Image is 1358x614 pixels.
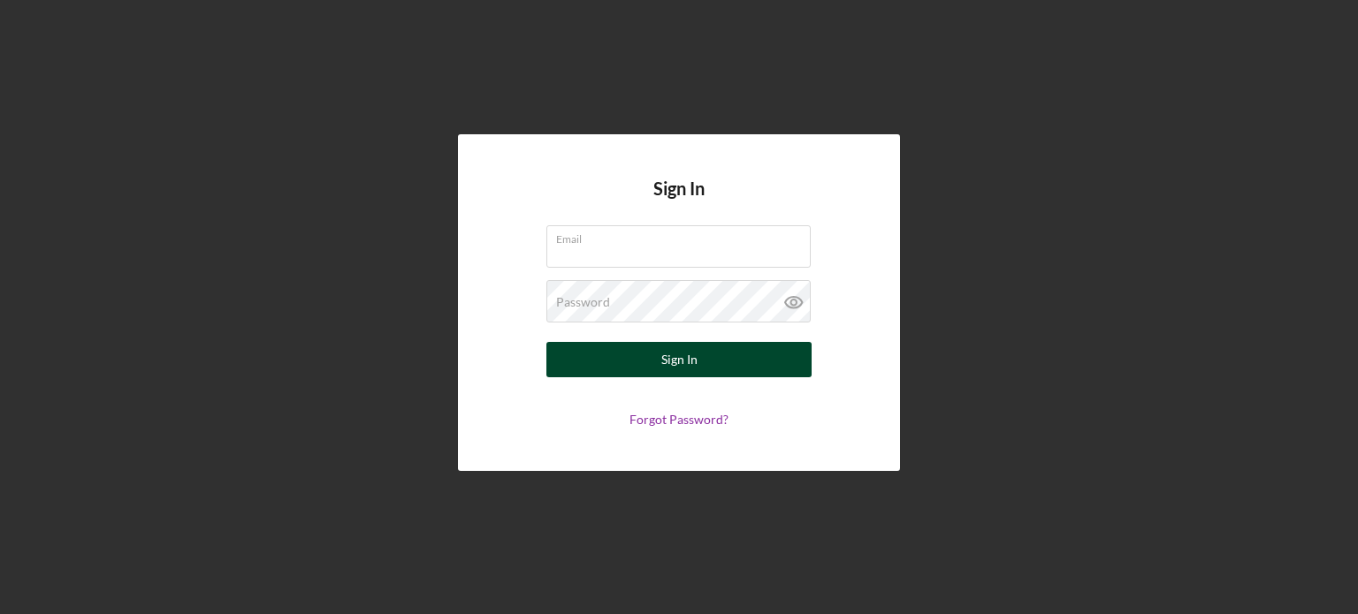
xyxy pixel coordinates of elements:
h4: Sign In [653,178,705,225]
button: Sign In [546,342,812,377]
a: Forgot Password? [629,412,729,427]
div: Sign In [661,342,698,377]
label: Password [556,295,610,309]
label: Email [556,226,811,246]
